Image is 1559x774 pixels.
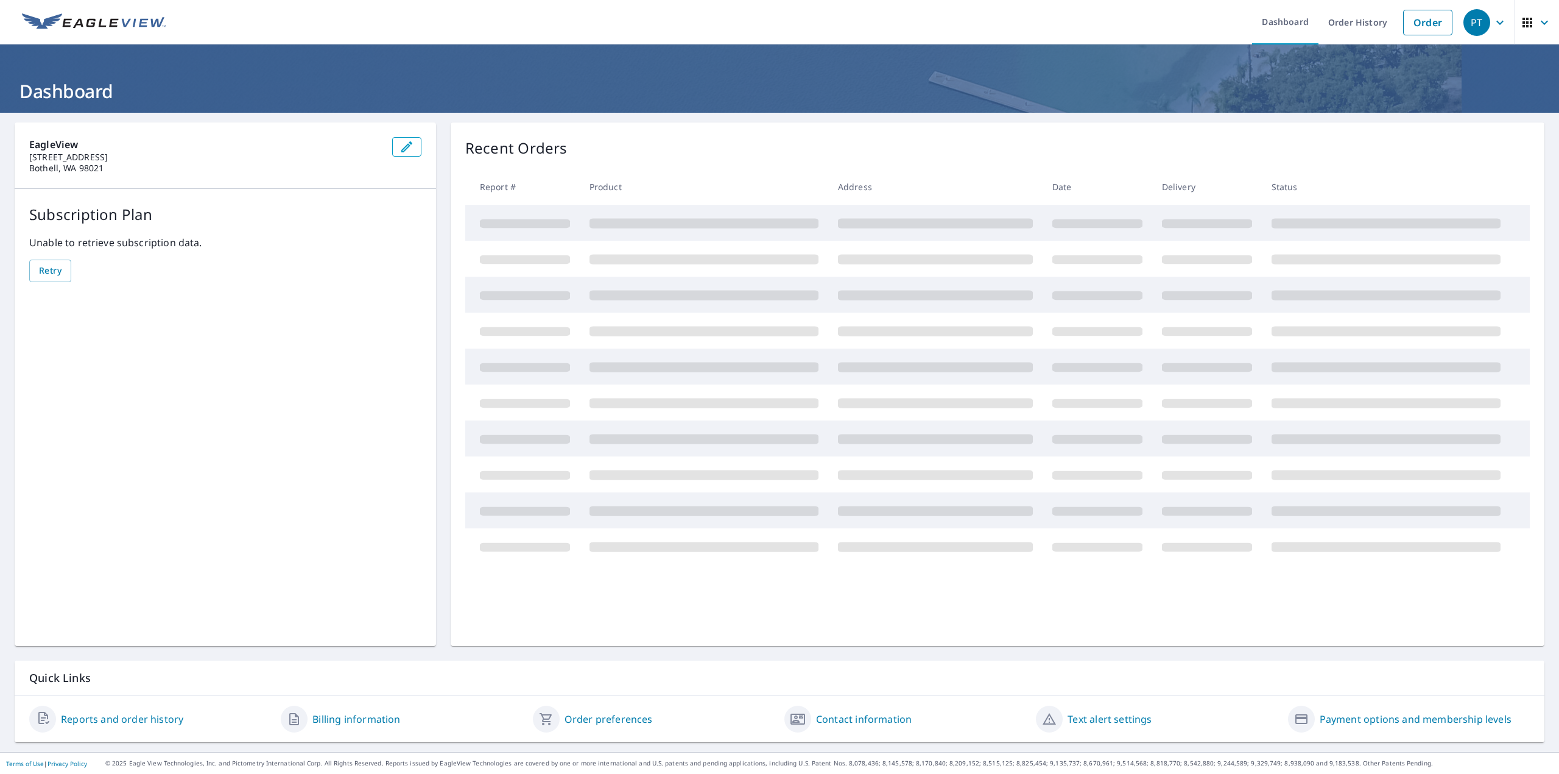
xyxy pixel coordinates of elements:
[39,263,62,279] span: Retry
[29,137,382,152] p: EagleView
[61,712,183,726] a: Reports and order history
[1403,10,1452,35] a: Order
[816,712,912,726] a: Contact information
[48,759,87,768] a: Privacy Policy
[465,137,568,159] p: Recent Orders
[29,163,382,174] p: Bothell, WA 98021
[15,79,1544,104] h1: Dashboard
[29,260,71,282] button: Retry
[105,759,1553,768] p: © 2025 Eagle View Technologies, Inc. and Pictometry International Corp. All Rights Reserved. Repo...
[1043,169,1152,205] th: Date
[29,204,421,225] p: Subscription Plan
[29,152,382,163] p: [STREET_ADDRESS]
[1262,169,1510,205] th: Status
[1068,712,1152,726] a: Text alert settings
[1463,9,1490,36] div: PT
[1152,169,1262,205] th: Delivery
[465,169,580,205] th: Report #
[6,760,87,767] p: |
[312,712,400,726] a: Billing information
[6,759,44,768] a: Terms of Use
[580,169,828,205] th: Product
[29,670,1530,686] p: Quick Links
[565,712,653,726] a: Order preferences
[22,13,166,32] img: EV Logo
[1320,712,1511,726] a: Payment options and membership levels
[29,235,421,250] p: Unable to retrieve subscription data.
[828,169,1043,205] th: Address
